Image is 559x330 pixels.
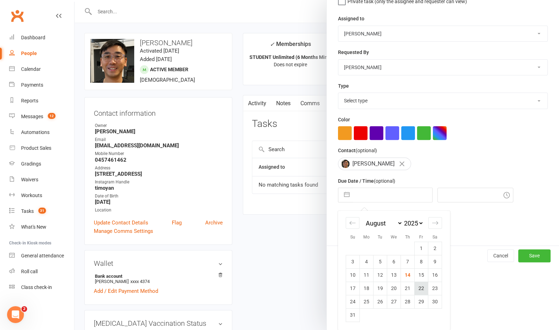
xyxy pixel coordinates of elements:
[21,50,37,56] div: People
[346,295,360,308] td: Sunday, August 24, 2025
[21,161,41,167] div: Gradings
[21,224,46,230] div: What's New
[346,255,360,268] td: Sunday, August 3, 2025
[356,148,377,153] small: (optional)
[433,235,437,240] small: Sa
[9,124,74,140] a: Automations
[21,66,41,72] div: Calendar
[21,129,50,135] div: Automations
[338,209,379,217] label: Email preferences
[21,145,51,151] div: Product Sales
[21,253,64,258] div: General attendance
[9,188,74,203] a: Workouts
[428,295,442,308] td: Saturday, August 30, 2025
[9,280,74,295] a: Class kiosk mode
[21,208,34,214] div: Tasks
[9,140,74,156] a: Product Sales
[48,113,56,119] span: 12
[350,235,355,240] small: Su
[428,282,442,295] td: Saturday, August 23, 2025
[428,242,442,255] td: Saturday, August 2, 2025
[374,178,395,184] small: (optional)
[9,93,74,109] a: Reports
[21,284,52,290] div: Class check-in
[405,235,410,240] small: Th
[378,235,382,240] small: Tu
[360,268,373,282] td: Monday, August 11, 2025
[401,295,415,308] td: Thursday, August 28, 2025
[338,116,350,123] label: Color
[363,235,370,240] small: Mo
[360,295,373,308] td: Monday, August 25, 2025
[9,264,74,280] a: Roll call
[9,203,74,219] a: Tasks 31
[9,156,74,172] a: Gradings
[360,255,373,268] td: Monday, August 4, 2025
[415,242,428,255] td: Friday, August 1, 2025
[387,255,401,268] td: Wednesday, August 6, 2025
[21,98,38,103] div: Reports
[346,217,359,229] div: Move backward to switch to the previous month.
[338,211,450,330] div: Calendar
[38,208,46,214] span: 31
[7,306,24,323] iframe: Intercom live chat
[9,30,74,46] a: Dashboard
[518,249,551,262] button: Save
[401,255,415,268] td: Thursday, August 7, 2025
[346,268,360,282] td: Sunday, August 10, 2025
[338,147,377,154] label: Contact
[401,282,415,295] td: Thursday, August 21, 2025
[21,269,38,274] div: Roll call
[487,249,514,262] button: Cancel
[9,172,74,188] a: Waivers
[428,255,442,268] td: Saturday, August 9, 2025
[21,306,27,312] span: 2
[338,48,369,56] label: Requested By
[387,282,401,295] td: Wednesday, August 20, 2025
[9,219,74,235] a: What's New
[21,35,45,40] div: Dashboard
[415,255,428,268] td: Friday, August 8, 2025
[346,282,360,295] td: Sunday, August 17, 2025
[21,193,42,198] div: Workouts
[346,308,360,322] td: Sunday, August 31, 2025
[338,157,411,170] div: [PERSON_NAME]
[387,268,401,282] td: Wednesday, August 13, 2025
[428,268,442,282] td: Saturday, August 16, 2025
[415,295,428,308] td: Friday, August 29, 2025
[338,177,395,185] label: Due Date / Time
[373,255,387,268] td: Tuesday, August 5, 2025
[9,248,74,264] a: General attendance kiosk mode
[9,61,74,77] a: Calendar
[419,235,423,240] small: Fr
[21,82,43,88] div: Payments
[391,235,397,240] small: We
[338,82,349,90] label: Type
[415,268,428,282] td: Friday, August 15, 2025
[9,46,74,61] a: People
[387,295,401,308] td: Wednesday, August 27, 2025
[373,295,387,308] td: Tuesday, August 26, 2025
[428,217,442,229] div: Move forward to switch to the next month.
[360,282,373,295] td: Monday, August 18, 2025
[401,268,415,282] td: Thursday, August 14, 2025
[415,282,428,295] td: Friday, August 22, 2025
[341,160,350,168] img: Timothy Yan
[21,177,38,182] div: Waivers
[338,15,364,22] label: Assigned to
[9,77,74,93] a: Payments
[373,268,387,282] td: Tuesday, August 12, 2025
[9,109,74,124] a: Messages 12
[21,114,43,119] div: Messages
[373,282,387,295] td: Tuesday, August 19, 2025
[8,7,26,25] a: Clubworx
